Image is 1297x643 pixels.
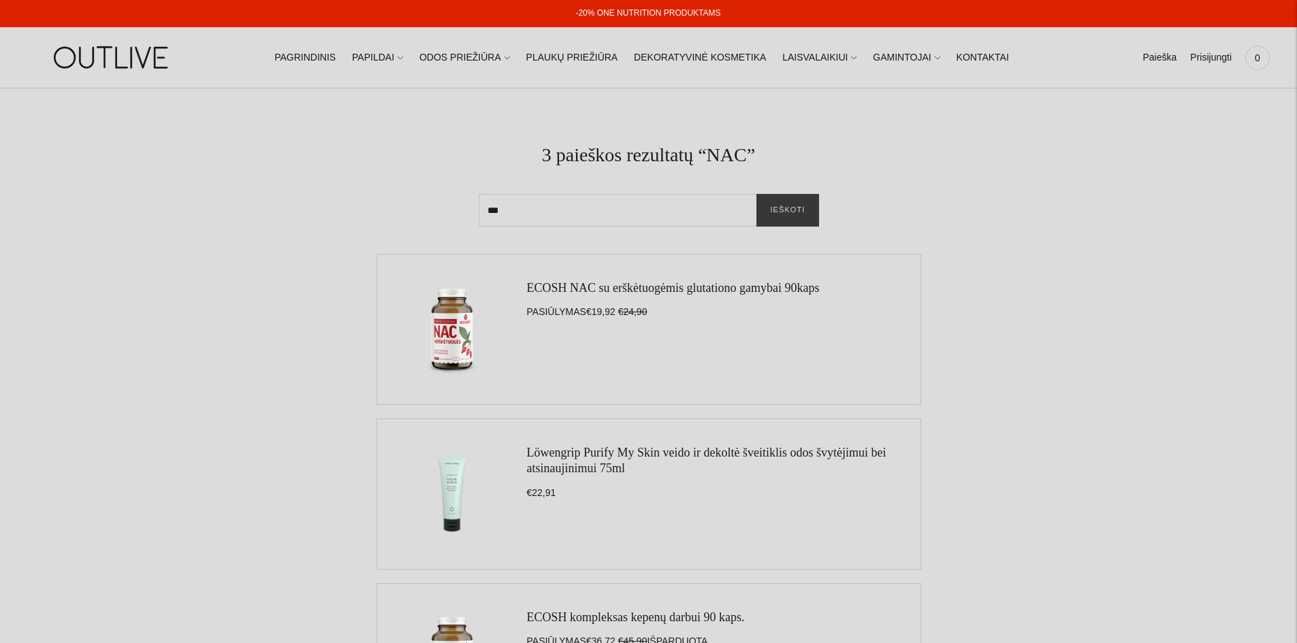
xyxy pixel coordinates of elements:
a: GAMINTOJAI [873,43,940,73]
a: DEKORATYVINĖ KOSMETIKA [634,43,766,73]
a: Prisijungti [1190,43,1232,73]
a: Paieška [1142,43,1176,73]
button: Ieškoti [756,194,818,227]
a: -20% ONE NUTRITION PRODUKTAMS [575,8,720,18]
h1: 3 paieškos rezultatų “NAC” [54,143,1243,167]
a: PAGRINDINIS [274,43,336,73]
span: €22,91 [527,487,556,498]
a: 0 [1245,43,1270,73]
a: ODOS PRIEŽIŪRA [419,43,510,73]
span: 0 [1248,48,1267,67]
span: €19,92 [586,306,615,317]
a: Löwengrip Purify My Skin veido ir dekoltė šveitiklis odos švytėjimui bei atsinaujinimui 75ml [527,446,886,475]
a: ECOSH kompleksas kepenų darbui 90 kaps. [527,610,745,624]
a: PAPILDAI [352,43,403,73]
a: LAISVALAIKIUI [782,43,856,73]
a: ECOSH NAC su erškėtuogėmis glutationo gamybai 90kaps [527,281,820,295]
img: OUTLIVE [27,34,197,81]
a: KONTAKTAI [957,43,1009,73]
a: PLAUKŲ PRIEŽIŪRA [526,43,618,73]
s: €24,90 [618,306,647,317]
div: PASIŪLYMAS [527,268,820,391]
